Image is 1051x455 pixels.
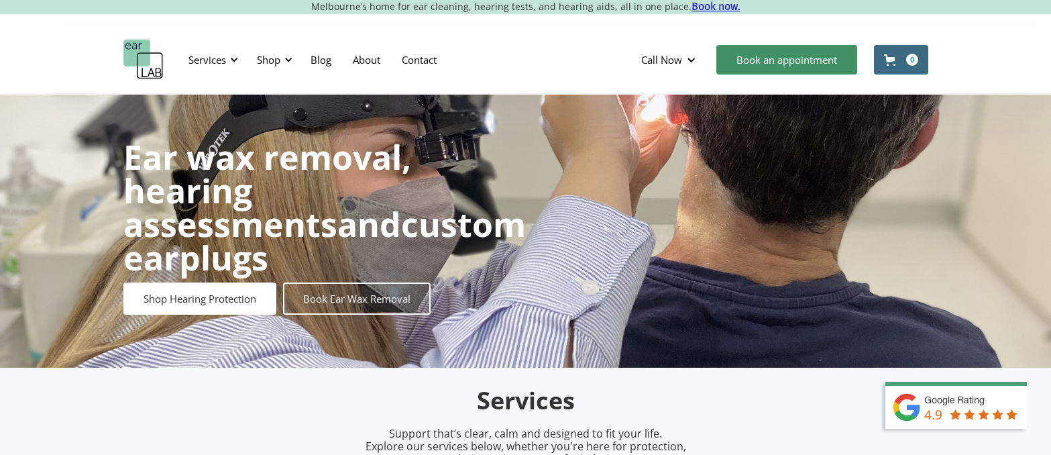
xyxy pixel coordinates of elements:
[123,283,276,315] a: Shop Hearing Protection
[641,53,682,66] div: Call Now
[257,53,280,66] div: Shop
[342,40,391,79] a: About
[874,45,928,74] a: Open cart
[630,40,710,80] div: Call Now
[123,134,411,247] strong: Ear wax removal, hearing assessments
[123,40,164,80] a: home
[249,40,296,80] div: Shop
[283,283,431,315] a: Book Ear Wax Removal
[716,45,857,74] a: Book an appointment
[211,385,841,417] h2: Services
[123,201,526,281] strong: custom earplugs
[391,40,447,79] a: Contact
[123,140,526,274] h1: and
[180,40,242,80] div: Services
[906,54,918,66] div: 0
[188,53,226,66] div: Services
[300,40,342,79] a: Blog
